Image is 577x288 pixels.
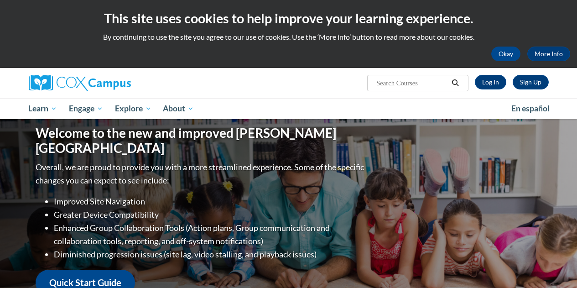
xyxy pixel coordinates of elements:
[375,78,448,89] input: Search Courses
[22,98,556,119] div: Main menu
[511,104,550,113] span: En español
[36,161,366,187] p: Overall, we are proud to provide you with a more streamlined experience. Some of the specific cha...
[54,221,366,248] li: Enhanced Group Collaboration Tools (Action plans, Group communication and collaboration tools, re...
[513,75,549,89] a: Register
[115,103,151,114] span: Explore
[7,9,570,27] h2: This site uses cookies to help improve your learning experience.
[36,126,366,156] h1: Welcome to the new and improved [PERSON_NAME][GEOGRAPHIC_DATA]
[491,47,520,61] button: Okay
[109,98,157,119] a: Explore
[63,98,109,119] a: Engage
[541,251,570,281] iframe: Button to launch messaging window
[163,103,194,114] span: About
[7,32,570,42] p: By continuing to use the site you agree to our use of cookies. Use the ‘More info’ button to read...
[29,75,193,91] a: Cox Campus
[448,78,462,89] button: Search
[54,248,366,261] li: Diminished progression issues (site lag, video stalling, and playback issues)
[157,98,200,119] a: About
[29,75,131,91] img: Cox Campus
[23,98,63,119] a: Learn
[28,103,57,114] span: Learn
[69,103,103,114] span: Engage
[475,75,506,89] a: Log In
[505,99,556,118] a: En español
[54,208,366,221] li: Greater Device Compatibility
[527,47,570,61] a: More Info
[54,195,366,208] li: Improved Site Navigation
